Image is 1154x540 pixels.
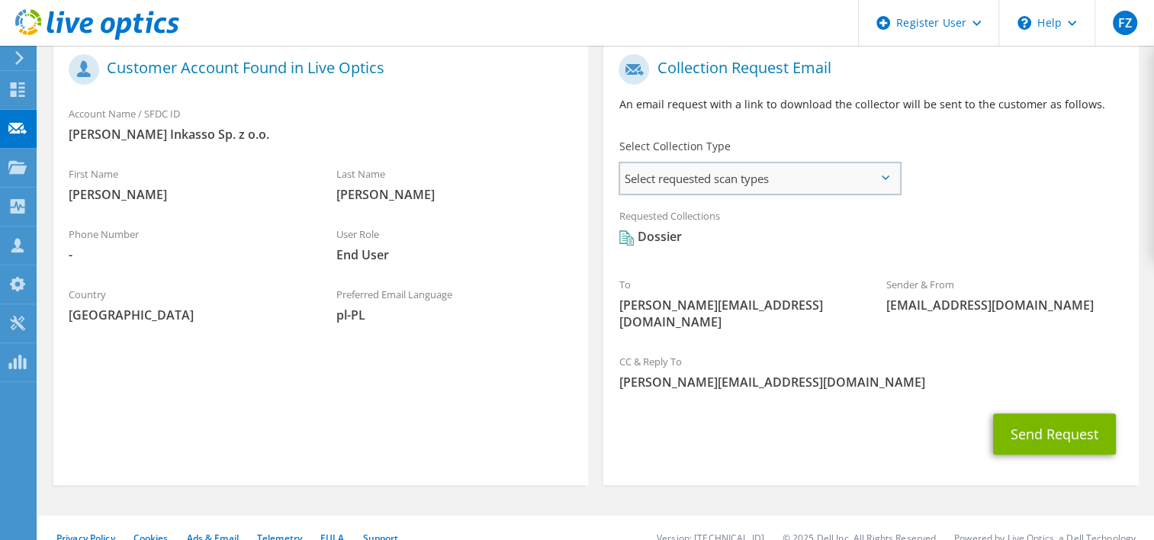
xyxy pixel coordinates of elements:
[619,374,1123,391] span: [PERSON_NAME][EMAIL_ADDRESS][DOMAIN_NAME]
[619,54,1115,85] h1: Collection Request Email
[603,346,1138,398] div: CC & Reply To
[321,218,589,271] div: User Role
[53,218,321,271] div: Phone Number
[336,307,574,323] span: pl-PL
[871,268,1139,321] div: Sender & From
[1113,11,1137,35] span: FZ
[336,246,574,263] span: End User
[619,139,730,154] label: Select Collection Type
[69,246,306,263] span: -
[69,54,565,85] h1: Customer Account Found in Live Optics
[620,163,898,194] span: Select requested scan types
[993,413,1116,455] button: Send Request
[53,98,588,150] div: Account Name / SFDC ID
[886,297,1123,313] span: [EMAIL_ADDRESS][DOMAIN_NAME]
[321,278,589,331] div: Preferred Email Language
[53,158,321,211] div: First Name
[619,228,681,246] div: Dossier
[619,96,1123,113] p: An email request with a link to download the collector will be sent to the customer as follows.
[69,307,306,323] span: [GEOGRAPHIC_DATA]
[619,297,856,330] span: [PERSON_NAME][EMAIL_ADDRESS][DOMAIN_NAME]
[603,268,871,338] div: To
[53,278,321,331] div: Country
[321,158,589,211] div: Last Name
[69,186,306,203] span: [PERSON_NAME]
[1017,16,1031,30] svg: \n
[69,126,573,143] span: [PERSON_NAME] Inkasso Sp. z o.o.
[603,200,1138,261] div: Requested Collections
[336,186,574,203] span: [PERSON_NAME]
